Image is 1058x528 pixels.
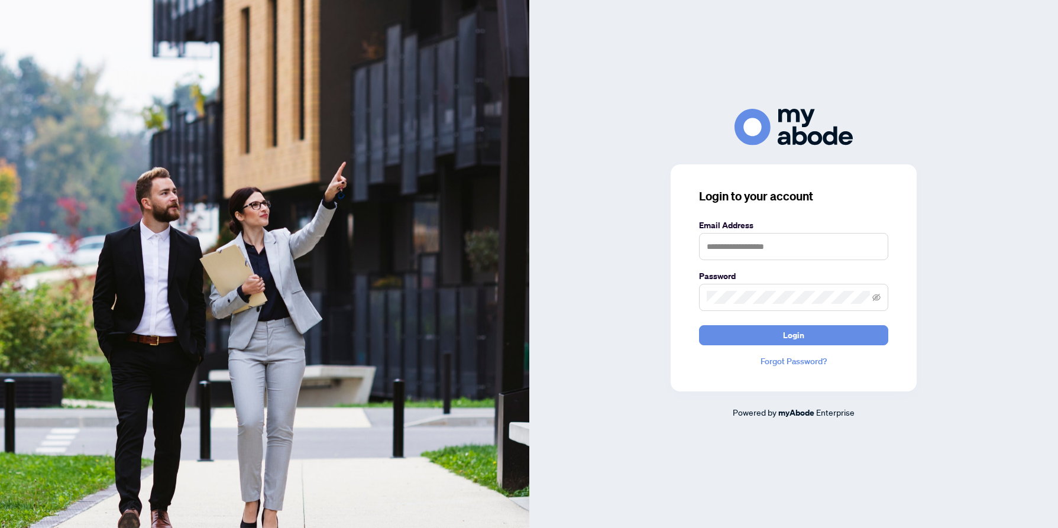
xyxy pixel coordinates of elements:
span: Login [783,326,804,345]
button: Login [699,325,888,345]
a: myAbode [778,406,814,419]
img: ma-logo [735,109,853,145]
a: Forgot Password? [699,355,888,368]
label: Email Address [699,219,888,232]
span: Powered by [733,407,776,417]
span: eye-invisible [872,293,881,302]
span: Enterprise [816,407,855,417]
label: Password [699,270,888,283]
h3: Login to your account [699,188,888,205]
